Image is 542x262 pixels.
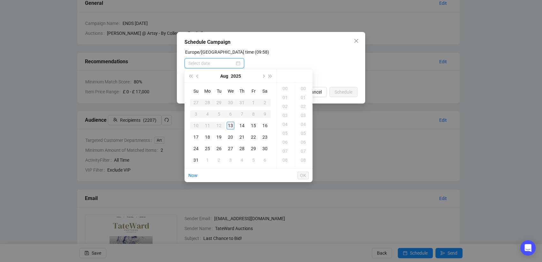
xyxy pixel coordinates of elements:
td: 2025-08-20 [225,131,236,143]
td: 2025-08-30 [259,143,271,154]
th: Tu [213,85,225,97]
div: 5 [250,156,257,164]
div: 8 [250,110,257,118]
button: Close [351,36,361,46]
div: 4 [204,110,211,118]
td: 2025-07-31 [236,97,248,108]
div: 13 [227,122,234,129]
div: 3 [192,110,200,118]
label: Europe/London time (09:58) [185,50,269,55]
button: OK [297,172,309,179]
div: 23 [261,133,269,141]
div: 01 [296,93,312,102]
td: 2025-08-24 [190,143,202,154]
div: 27 [192,99,200,106]
th: Th [236,85,248,97]
td: 2025-08-26 [213,143,225,154]
div: 26 [215,145,223,152]
div: 24 [192,145,200,152]
div: 07 [296,147,312,156]
td: 2025-08-03 [190,108,202,120]
td: 2025-08-04 [202,108,213,120]
div: 1 [204,156,211,164]
div: 04 [278,120,293,129]
td: 2025-09-06 [259,154,271,166]
div: 02 [296,102,312,111]
div: 05 [278,129,293,138]
td: 2025-08-25 [202,143,213,154]
div: 01 [278,93,293,102]
td: 2025-08-02 [259,97,271,108]
div: 16 [261,122,269,129]
td: 2025-07-30 [225,97,236,108]
td: 2025-08-12 [213,120,225,131]
td: 2025-08-07 [236,108,248,120]
div: 28 [204,99,211,106]
td: 2025-09-04 [236,154,248,166]
button: Cancel [303,87,327,97]
td: 2025-08-21 [236,131,248,143]
div: 6 [227,110,234,118]
div: 05 [296,129,312,138]
span: close [354,38,359,43]
td: 2025-08-13 [225,120,236,131]
td: 2025-08-27 [225,143,236,154]
td: 2025-08-14 [236,120,248,131]
div: 27 [227,145,234,152]
div: 6 [261,156,269,164]
div: 2 [215,156,223,164]
div: 29 [215,99,223,106]
div: 03 [296,111,312,120]
td: 2025-08-11 [202,120,213,131]
th: Su [190,85,202,97]
th: Mo [202,85,213,97]
div: 30 [227,99,234,106]
div: 09 [278,165,293,173]
div: 00 [278,84,293,93]
button: Next month (PageDown) [260,70,267,82]
div: 9 [261,110,269,118]
th: Sa [259,85,271,97]
td: 2025-08-23 [259,131,271,143]
button: Next year (Control + right) [267,70,274,82]
td: 2025-08-10 [190,120,202,131]
div: 1 [250,99,257,106]
td: 2025-08-05 [213,108,225,120]
div: 29 [250,145,257,152]
div: 22 [250,133,257,141]
div: 31 [192,156,200,164]
td: 2025-08-31 [190,154,202,166]
td: 2025-08-18 [202,131,213,143]
div: 02 [278,102,293,111]
div: 18 [204,133,211,141]
a: Now [188,173,198,178]
div: 17 [192,133,200,141]
td: 2025-08-15 [248,120,259,131]
button: Choose a year [231,70,241,82]
button: Schedule [329,87,358,97]
td: 2025-08-09 [259,108,271,120]
button: Previous month (PageUp) [194,70,201,82]
td: 2025-09-02 [213,154,225,166]
th: We [225,85,236,97]
div: 04 [296,120,312,129]
input: Select date [188,60,235,67]
td: 2025-08-28 [236,143,248,154]
th: Fr [248,85,259,97]
div: Schedule Campaign [184,38,358,46]
div: 2 [261,99,269,106]
div: 28 [238,145,246,152]
td: 2025-08-06 [225,108,236,120]
div: 4 [238,156,246,164]
div: 09 [296,165,312,173]
div: Open Intercom Messenger [520,240,536,256]
td: 2025-08-29 [248,143,259,154]
div: 30 [261,145,269,152]
button: Choose a month [220,70,228,82]
div: 21 [238,133,246,141]
td: 2025-08-16 [259,120,271,131]
div: 3 [227,156,234,164]
div: 03 [278,111,293,120]
div: 15 [250,122,257,129]
td: 2025-08-19 [213,131,225,143]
